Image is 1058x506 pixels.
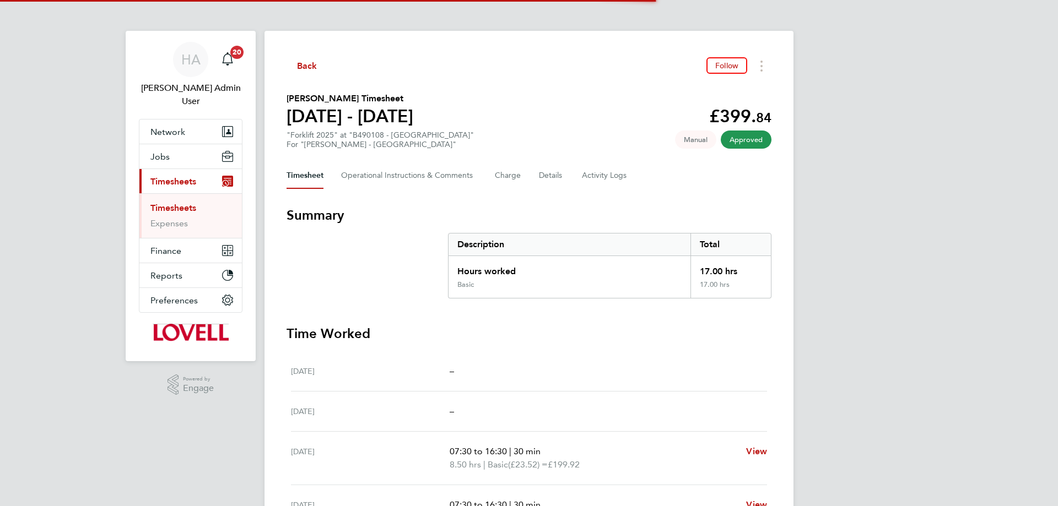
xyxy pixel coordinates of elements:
span: 20 [230,46,244,59]
button: Network [139,119,242,144]
span: Follow [715,61,738,70]
span: Reports [150,270,182,281]
a: Go to home page [139,324,242,341]
span: 07:30 to 16:30 [450,446,507,456]
a: Timesheets [150,203,196,213]
span: Preferences [150,295,198,306]
a: 20 [217,42,239,77]
span: Finance [150,246,181,256]
div: "Forklift 2025" at "B490108 - [GEOGRAPHIC_DATA]" [287,130,474,149]
span: View [746,446,767,456]
button: Preferences [139,288,242,312]
span: Back [297,59,317,73]
div: [DATE] [291,405,450,418]
button: Details [539,162,564,189]
span: 84 [756,110,771,126]
span: HA [181,52,201,67]
button: Follow [706,57,747,74]
div: Total [690,233,771,255]
div: Basic [457,280,474,289]
div: 17.00 hrs [690,256,771,280]
span: This timesheet has been approved. [721,130,771,149]
button: Back [287,59,317,73]
span: Hays Admin User [139,81,242,108]
span: Jobs [150,151,170,162]
div: Summary [448,233,771,298]
button: Activity Logs [582,162,628,189]
h3: Time Worked [287,325,771,342]
div: Timesheets [139,193,242,238]
button: Jobs [139,144,242,168]
a: Powered byEngage [168,374,214,395]
button: Charge [495,162,521,189]
div: Hours worked [449,256,690,280]
span: Basic [488,458,508,471]
h3: Summary [287,206,771,224]
span: Network [150,127,185,137]
button: Reports [139,263,242,287]
span: Timesheets [150,176,196,187]
button: Operational Instructions & Comments [341,162,477,189]
button: Timesheets [139,169,242,193]
nav: Main navigation [126,31,256,361]
span: Powered by [183,374,214,384]
button: Timesheets Menu [752,57,771,74]
span: | [509,446,511,456]
a: HA[PERSON_NAME] Admin User [139,42,242,108]
div: Description [449,233,690,255]
app-decimal: £399. [709,106,771,127]
div: 17.00 hrs [690,280,771,298]
span: | [483,459,485,470]
h1: [DATE] - [DATE] [287,105,413,127]
div: [DATE] [291,364,450,378]
a: Expenses [150,218,188,228]
span: (£23.52) = [508,459,548,470]
span: 8.50 hrs [450,459,481,470]
button: Finance [139,238,242,263]
a: View [746,445,767,458]
span: Engage [183,384,214,393]
div: For "[PERSON_NAME] - [GEOGRAPHIC_DATA]" [287,140,474,149]
span: £199.92 [548,459,580,470]
img: lovell-logo-retina.png [153,324,228,341]
h2: [PERSON_NAME] Timesheet [287,92,413,105]
span: – [450,406,454,416]
span: 30 min [514,446,541,456]
span: – [450,366,454,376]
button: Timesheet [287,162,323,189]
div: [DATE] [291,445,450,471]
span: This timesheet was manually created. [675,130,716,149]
